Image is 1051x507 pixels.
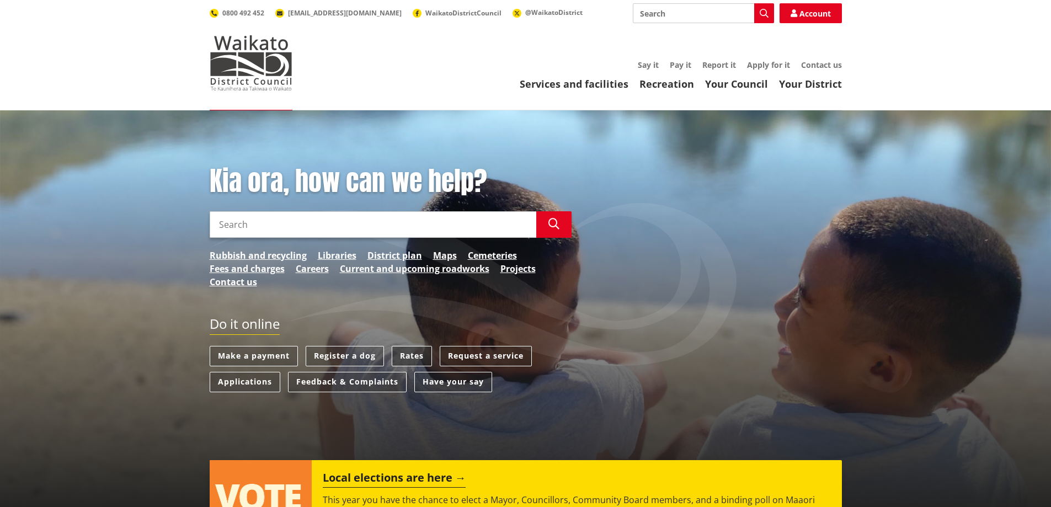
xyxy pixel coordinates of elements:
[801,60,842,70] a: Contact us
[210,346,298,366] a: Make a payment
[340,262,489,275] a: Current and upcoming roadworks
[296,262,329,275] a: Careers
[392,346,432,366] a: Rates
[500,262,536,275] a: Projects
[210,166,572,198] h1: Kia ora, how can we help?
[413,8,502,18] a: WaikatoDistrictCouncil
[747,60,790,70] a: Apply for it
[1000,461,1040,500] iframe: Messenger Launcher
[210,275,257,289] a: Contact us
[210,211,536,238] input: Search input
[210,249,307,262] a: Rubbish and recycling
[513,8,583,17] a: @WaikatoDistrict
[425,8,502,18] span: WaikatoDistrictCouncil
[288,8,402,18] span: [EMAIL_ADDRESS][DOMAIN_NAME]
[275,8,402,18] a: [EMAIL_ADDRESS][DOMAIN_NAME]
[323,471,466,488] h2: Local elections are here
[705,77,768,90] a: Your Council
[779,77,842,90] a: Your District
[367,249,422,262] a: District plan
[638,60,659,70] a: Say it
[210,35,292,90] img: Waikato District Council - Te Kaunihera aa Takiwaa o Waikato
[318,249,356,262] a: Libraries
[210,8,264,18] a: 0800 492 452
[670,60,691,70] a: Pay it
[222,8,264,18] span: 0800 492 452
[433,249,457,262] a: Maps
[702,60,736,70] a: Report it
[468,249,517,262] a: Cemeteries
[306,346,384,366] a: Register a dog
[210,372,280,392] a: Applications
[210,316,280,335] h2: Do it online
[414,372,492,392] a: Have your say
[525,8,583,17] span: @WaikatoDistrict
[440,346,532,366] a: Request a service
[288,372,407,392] a: Feedback & Complaints
[639,77,694,90] a: Recreation
[520,77,628,90] a: Services and facilities
[210,262,285,275] a: Fees and charges
[633,3,774,23] input: Search input
[780,3,842,23] a: Account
